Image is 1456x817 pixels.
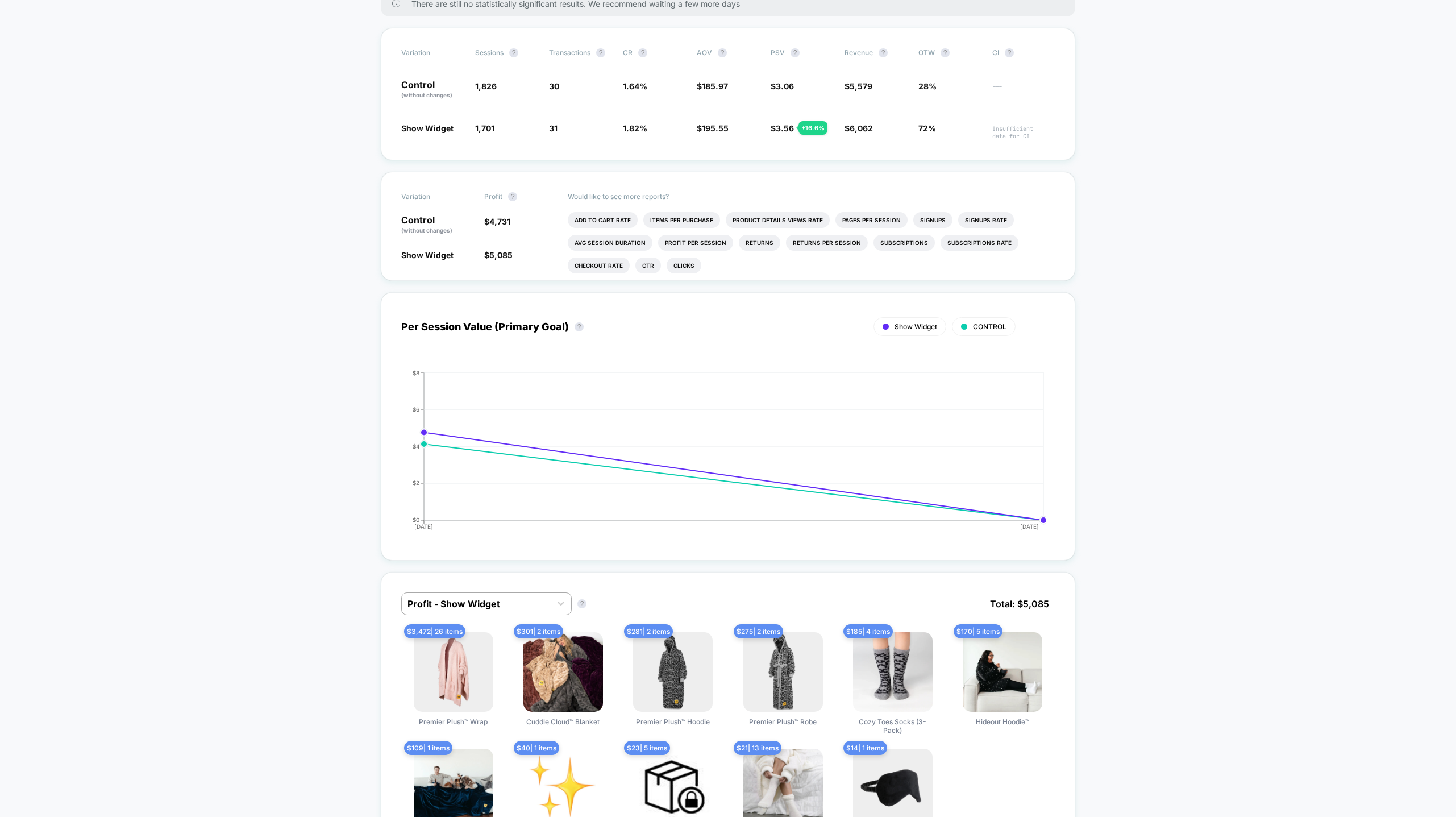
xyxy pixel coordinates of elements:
span: (without changes) [401,227,452,234]
span: $ 23 | 5 items [624,741,670,755]
span: 5,085 [489,250,513,260]
span: $ [845,81,872,91]
button: ? [1005,48,1014,57]
li: Checkout Rate [568,258,630,273]
span: $ 40 | 1 items [514,741,559,755]
span: CI [992,48,1055,57]
span: $ 185 | 4 items [843,624,893,638]
tspan: $6 [413,405,419,412]
span: $ [484,250,513,260]
span: 1,826 [475,81,497,91]
li: Pages Per Session [835,212,908,228]
span: Premier Plush™ Hoodie [636,718,710,726]
button: ? [596,48,605,57]
span: $ [484,217,510,226]
span: Total: $ 5,085 [984,592,1055,615]
span: $ [771,81,794,91]
span: Premier Plush™ Robe [749,718,817,726]
p: Control [401,215,473,235]
span: $ [697,123,729,133]
span: PSV [771,48,785,57]
span: Premier Plush™ Wrap [419,718,488,726]
span: --- [992,83,1055,99]
li: Subscriptions Rate [941,235,1018,251]
tspan: $2 [413,479,419,486]
li: Product Details Views Rate [726,212,830,228]
span: 195.55 [702,123,729,133]
p: Control [401,80,464,99]
img: Hideout Hoodie™ [963,632,1042,712]
li: Ctr [635,258,661,273]
button: ? [879,48,888,57]
span: 3.06 [776,81,794,91]
button: ? [791,48,800,57]
li: Add To Cart Rate [568,212,638,228]
tspan: $4 [413,442,419,449]
tspan: [DATE] [1021,523,1039,530]
span: Revenue [845,48,873,57]
div: + 16.6 % [798,121,827,135]
button: ? [575,322,584,331]
span: 1.64 % [623,81,647,91]
div: PER_SESSION_VALUE [390,370,1043,540]
span: 3.56 [776,123,794,133]
span: $ 3,472 | 26 items [404,624,465,638]
span: $ [697,81,728,91]
img: Premier Plush™ Wrap [414,632,493,712]
span: Profit [484,192,502,201]
span: $ [771,123,794,133]
span: Transactions [549,48,590,57]
span: 1.82 % [623,123,647,133]
span: 28% [918,81,937,91]
tspan: [DATE] [414,523,433,530]
span: 4,731 [489,217,510,226]
li: Avg Session Duration [568,235,652,251]
span: $ 281 | 2 items [624,624,673,638]
span: 6,062 [850,123,873,133]
span: AOV [697,48,712,57]
span: $ 170 | 5 items [954,624,1002,638]
span: $ 109 | 1 items [404,741,452,755]
li: Profit Per Session [658,235,733,251]
span: $ 275 | 2 items [734,624,783,638]
img: Premier Plush™ Hoodie [633,632,713,712]
span: Variation [401,192,464,201]
span: $ 301 | 2 items [514,624,563,638]
span: $ [845,123,873,133]
span: 185.97 [702,81,728,91]
img: Premier Plush™ Robe [743,632,823,712]
span: Cozy Toes Socks (3-Pack) [850,718,935,735]
span: (without changes) [401,92,452,98]
span: $ 21 | 13 items [734,741,781,755]
span: Insufficient data for CI [992,125,1055,140]
span: Show Widget [895,322,937,331]
button: ? [941,48,950,57]
span: OTW [918,48,981,57]
button: ? [508,192,517,201]
li: Subscriptions [873,235,935,251]
p: Would like to see more reports? [568,192,1055,201]
button: ? [577,599,586,608]
span: 31 [549,123,558,133]
tspan: $8 [413,369,419,376]
span: 1,701 [475,123,494,133]
img: Cozy Toes Socks (3-Pack) [853,632,933,712]
span: CONTROL [973,322,1006,331]
button: ? [718,48,727,57]
li: Signups [913,212,952,228]
li: Clicks [667,258,701,273]
li: Returns [739,235,780,251]
span: 30 [549,81,559,91]
img: Cuddle Cloud™ Blanket [523,632,603,712]
span: Show Widget [401,123,454,133]
li: Returns Per Session [786,235,868,251]
span: 72% [918,123,936,133]
tspan: $0 [413,516,419,523]
button: ? [509,48,518,57]
span: Hideout Hoodie™ [976,718,1029,726]
li: Signups Rate [958,212,1014,228]
span: $ 14 | 1 items [843,741,887,755]
span: Show Widget [401,250,454,260]
button: ? [638,48,647,57]
span: Cuddle Cloud™ Blanket [526,718,600,726]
